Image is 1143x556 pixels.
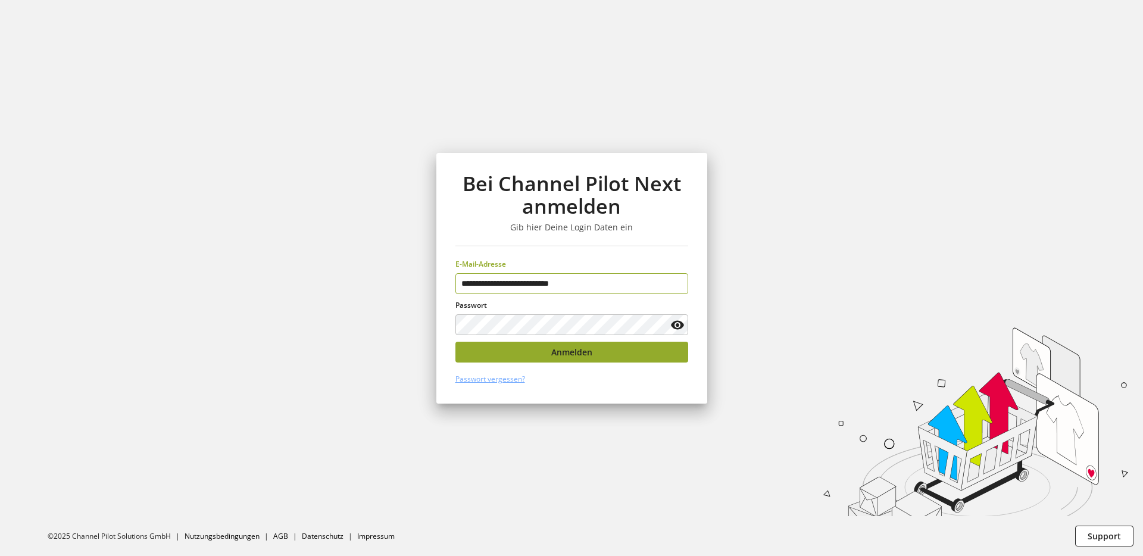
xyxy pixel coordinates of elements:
h1: Bei Channel Pilot Next anmelden [455,172,688,218]
a: Datenschutz [302,531,343,541]
button: Anmelden [455,342,688,363]
span: E-Mail-Adresse [455,259,506,269]
span: Anmelden [551,346,592,358]
button: Support [1075,526,1133,546]
a: Impressum [357,531,395,541]
a: Nutzungsbedingungen [185,531,260,541]
span: Passwort [455,300,487,310]
a: Passwort vergessen? [455,374,525,384]
span: Support [1088,530,1121,542]
li: ©2025 Channel Pilot Solutions GmbH [48,531,185,542]
h3: Gib hier Deine Login Daten ein [455,222,688,233]
a: AGB [273,531,288,541]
